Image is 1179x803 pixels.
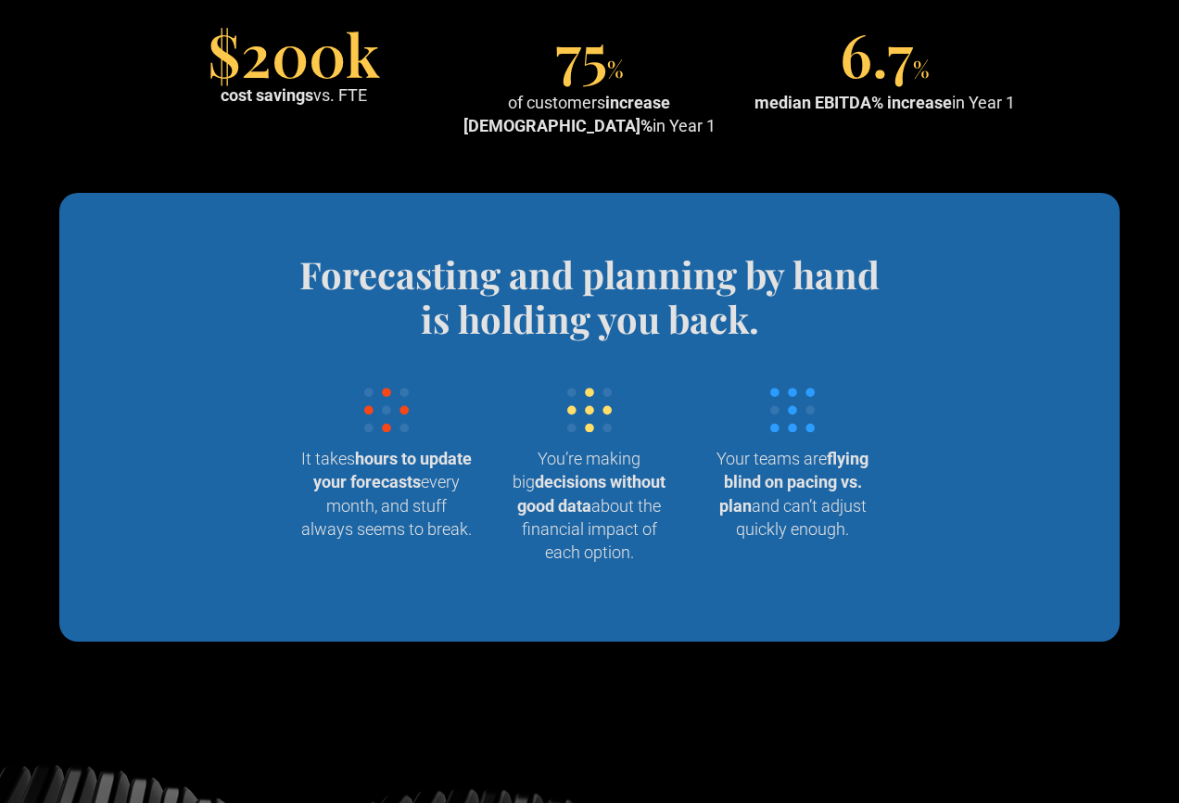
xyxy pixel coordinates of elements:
h4: Forecasting and planning by hand is holding you back. [285,252,894,341]
div: in Year 1 [754,91,1015,114]
strong: decisions without good data [517,472,666,515]
span: % [913,54,930,83]
strong: cost savings [221,85,313,105]
strong: hours to update your forecasts [313,449,472,491]
span: % [607,54,624,83]
span: 6.7 [840,14,913,93]
strong: median EBITDA% increase [754,93,952,112]
strong: flying blind on pacing vs. plan [719,449,869,515]
p: Your teams are and can’t adjust quickly enough. [706,447,880,541]
div: of customers in Year 1 [450,91,730,137]
p: You’re making big about the financial impact of each option. [502,447,676,564]
div: vs. FTE [221,83,367,107]
div: $200k [208,32,380,76]
p: It takes every month, and stuff always seems to break. [299,447,473,541]
span: 75 [555,14,607,93]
